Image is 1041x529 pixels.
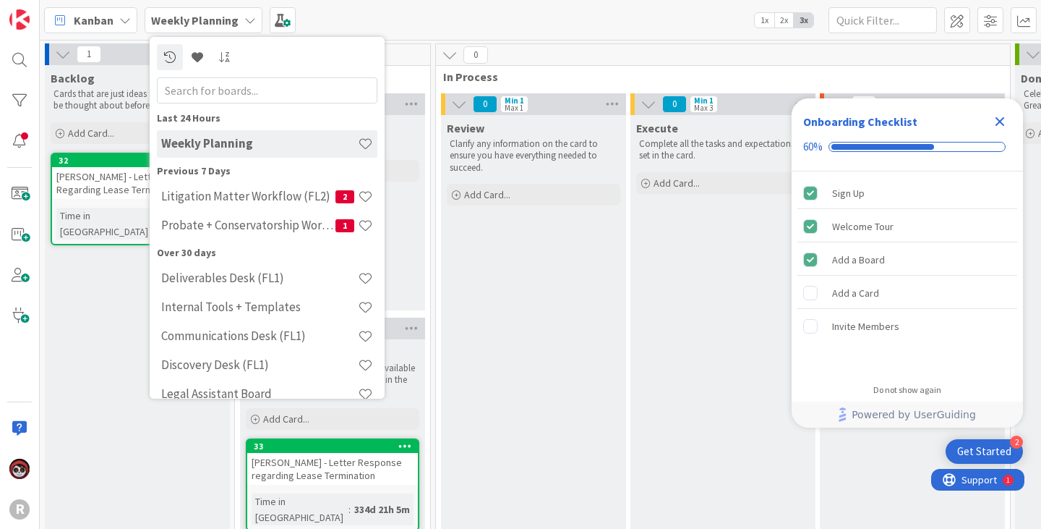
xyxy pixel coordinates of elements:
[252,494,348,525] div: Time in [GEOGRAPHIC_DATA]
[464,188,510,201] span: Add Card...
[52,167,223,199] div: [PERSON_NAME] - Letter Response Regarding Lease Termination
[77,46,101,63] span: 1
[797,244,1017,276] div: Add a Board is complete.
[832,251,885,268] div: Add a Board
[161,357,358,372] h4: Discovery Desk (FL1)
[832,185,865,202] div: Sign Up
[852,406,976,423] span: Powered by UserGuiding
[161,136,358,151] h4: Weekly Planning
[803,140,1011,153] div: Checklist progress: 60%
[654,177,700,190] span: Add Card...
[348,502,351,517] span: :
[51,71,95,85] span: Backlog
[161,300,358,314] h4: Internal Tools + Templates
[52,154,223,199] div: 32[PERSON_NAME] - Letter Response Regarding Lease Termination
[263,412,309,426] span: Add Card...
[335,219,354,232] span: 1
[247,440,418,453] div: 33
[792,98,1023,428] div: Checklist Container
[161,271,358,285] h4: Deliverables Desk (FL1)
[1010,436,1023,449] div: 2
[56,208,153,240] div: Time in [GEOGRAPHIC_DATA]
[335,190,354,203] span: 2
[157,77,377,103] input: Search for boards...
[797,310,1017,342] div: Invite Members is incomplete.
[832,318,899,335] div: Invite Members
[988,110,1011,133] div: Close Checklist
[53,88,221,112] p: Cards that are just ideas and still need to be thought about before getting started.
[774,13,794,27] span: 2x
[636,121,678,135] span: Execute
[803,113,917,130] div: Onboarding Checklist
[75,6,79,17] div: 1
[254,441,418,452] div: 33
[755,13,774,27] span: 1x
[74,12,113,29] span: Kanban
[799,402,1016,428] a: Powered by UserGuiding
[694,97,714,104] div: Min 1
[30,2,66,20] span: Support
[52,154,223,167] div: 32
[51,153,224,245] a: 32[PERSON_NAME] - Letter Response Regarding Lease TerminationTime in [GEOGRAPHIC_DATA]:334d 21h 6m
[59,156,223,166] div: 32
[157,164,377,179] div: Previous 7 Days
[161,386,358,401] h4: Legal Assistant Board
[694,104,713,111] div: Max 3
[9,9,30,30] img: Visit kanbanzone.com
[792,402,1023,428] div: Footer
[803,140,823,153] div: 60%
[151,13,239,27] b: Weekly Planning
[794,13,813,27] span: 3x
[662,96,687,113] span: 0
[473,96,497,113] span: 0
[247,453,418,485] div: [PERSON_NAME] - Letter Response regarding Lease Termination
[68,127,114,140] span: Add Card...
[639,138,807,162] p: Complete all the tasks and expectations set in the card.
[351,502,414,517] div: 334d 21h 5m
[957,444,1011,459] div: Get Started
[9,499,30,520] div: R
[797,277,1017,309] div: Add a Card is incomplete.
[247,440,418,485] div: 33[PERSON_NAME] - Letter Response regarding Lease Termination
[447,121,484,135] span: Review
[161,329,358,343] h4: Communications Desk (FL1)
[832,284,879,302] div: Add a Card
[832,218,894,235] div: Welcome Tour
[161,218,335,232] h4: Probate + Conservatorship Workflow (FL2)
[9,459,30,479] img: JS
[797,211,1017,242] div: Welcome Tour is complete.
[249,363,416,398] p: Cards to get done next week, but available to pull from if you run out of cards in the column above.
[450,138,617,174] p: Clarify any information on the card to ensure you have everything needed to succeed.
[505,97,524,104] div: Min 1
[797,177,1017,209] div: Sign Up is complete.
[828,7,937,33] input: Quick Filter...
[505,104,523,111] div: Max 1
[157,245,377,261] div: Over 30 days
[443,69,992,84] span: In Process
[946,439,1023,464] div: Open Get Started checklist, remaining modules: 2
[792,172,1023,375] div: Checklist items
[157,111,377,126] div: Last 24 Hours
[852,96,876,113] span: 0
[873,384,941,396] div: Do not show again
[161,189,335,203] h4: Litigation Matter Workflow (FL2)
[463,46,488,64] span: 0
